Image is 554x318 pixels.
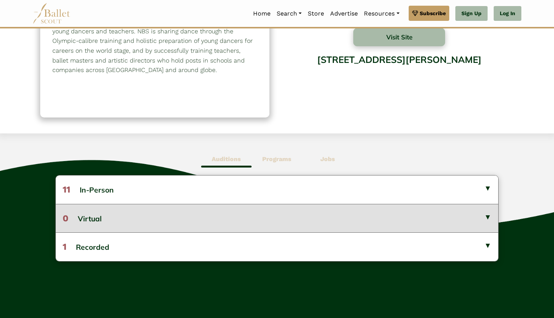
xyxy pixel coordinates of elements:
b: Programs [262,155,291,163]
b: Auditions [212,155,241,163]
b: Jobs [320,155,335,163]
button: 0Virtual [56,204,498,232]
img: gem.svg [412,9,418,17]
a: Search [274,6,305,22]
a: Home [250,6,274,22]
a: Subscribe [409,6,449,21]
a: Log In [494,6,521,21]
a: Sign Up [455,6,488,21]
a: Store [305,6,327,22]
button: Visit Site [353,28,445,46]
a: Advertise [327,6,361,22]
span: Subscribe [420,9,446,17]
span: 0 [63,213,68,224]
button: 11In-Person [56,175,498,204]
button: 1Recorded [56,232,498,261]
a: Resources [361,6,402,22]
span: 11 [63,184,70,195]
div: [STREET_ADDRESS][PERSON_NAME] [285,49,514,110]
span: 1 [63,241,66,252]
